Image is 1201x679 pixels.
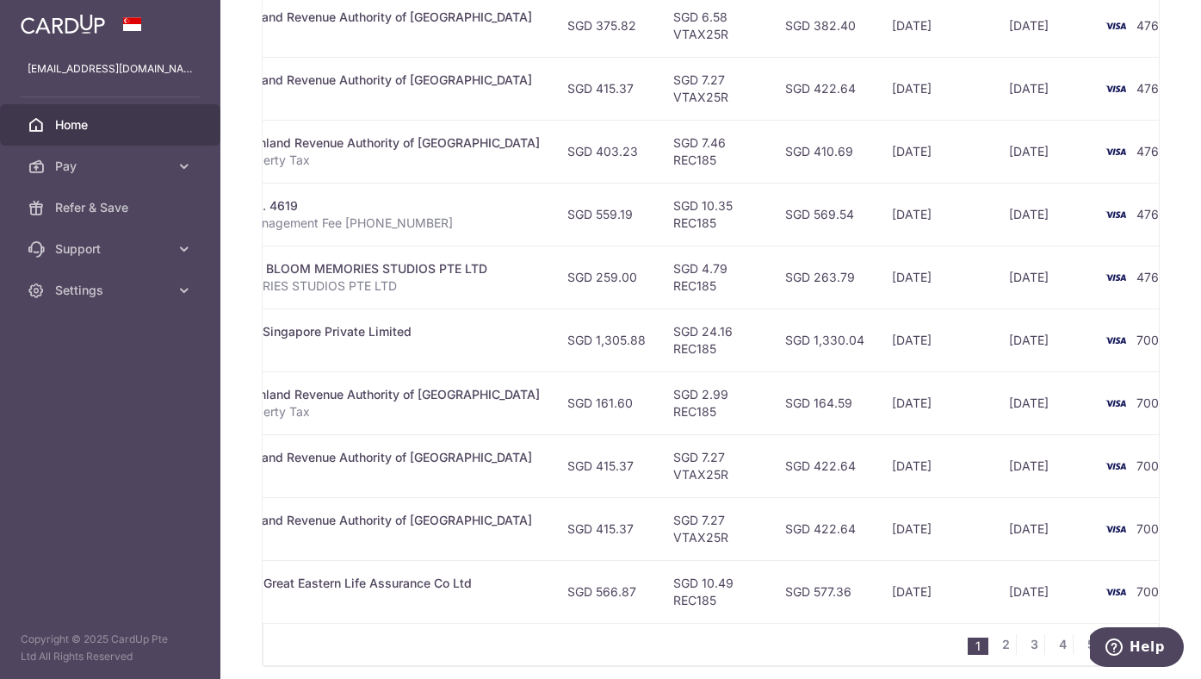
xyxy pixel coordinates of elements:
[995,560,1093,623] td: [DATE]
[1099,204,1133,225] img: Bank Card
[554,120,659,183] td: SGD 403.23
[1136,396,1167,410] span: 7006
[1099,267,1133,288] img: Bank Card
[176,26,540,43] p: S9213607H
[659,308,771,371] td: SGD 24.16 REC185
[554,434,659,497] td: SGD 415.37
[995,497,1093,560] td: [DATE]
[1099,78,1133,99] img: Bank Card
[1099,330,1133,351] img: Bank Card
[1080,634,1101,655] a: 5
[659,497,771,560] td: SGD 7.27 VTAX25R
[176,152,540,169] p: 5172939K Property Tax
[1136,521,1167,536] span: 7006
[1099,456,1133,477] img: Bank Card
[1136,458,1167,473] span: 7006
[1099,519,1133,539] img: Bank Card
[176,323,540,340] div: Insurance. AIA Singapore Private Limited
[771,371,878,434] td: SGD 164.59
[995,120,1093,183] td: [DATE]
[1136,333,1167,347] span: 7006
[176,449,540,466] div: Income Tax. Inland Revenue Authority of [GEOGRAPHIC_DATA]
[771,120,878,183] td: SGD 410.69
[995,57,1093,120] td: [DATE]
[176,72,540,89] div: Income Tax. Inland Revenue Authority of [GEOGRAPHIC_DATA]
[968,624,1158,665] nav: pager
[878,183,995,246] td: [DATE]
[878,57,995,120] td: [DATE]
[995,183,1093,246] td: [DATE]
[176,575,540,592] div: Insurance. The Great Eastern Life Assurance Co Ltd
[554,371,659,434] td: SGD 161.60
[1136,584,1167,599] span: 7006
[968,638,988,655] li: 1
[1136,207,1167,221] span: 4760
[771,497,878,560] td: SGD 422.64
[554,246,659,308] td: SGD 259.00
[878,560,995,623] td: [DATE]
[1136,81,1167,96] span: 4760
[176,277,540,295] p: BLOOM MEMORIES STUDIOS PTE LTD
[28,60,193,78] p: [EMAIL_ADDRESS][DOMAIN_NAME]
[1024,634,1044,655] a: 3
[176,512,540,529] div: Income Tax. Inland Revenue Authority of [GEOGRAPHIC_DATA]
[55,116,169,134] span: Home
[176,89,540,106] p: S9213607H
[176,466,540,483] p: S9213607H
[176,529,540,546] p: S9213607H
[1090,627,1184,670] iframe: Opens a widget where you can find more information
[771,308,878,371] td: SGD 1,330.04
[1136,18,1167,33] span: 4760
[659,57,771,120] td: SGD 7.27 VTAX25R
[1099,582,1133,602] img: Bank Card
[176,403,540,420] p: 5172939K Property Tax
[995,308,1093,371] td: [DATE]
[176,134,540,152] div: Property Tax. Inland Revenue Authority of [GEOGRAPHIC_DATA]
[176,386,540,403] div: Property Tax. Inland Revenue Authority of [GEOGRAPHIC_DATA]
[659,371,771,434] td: SGD 2.99 REC185
[771,560,878,623] td: SGD 577.36
[771,246,878,308] td: SGD 263.79
[995,371,1093,434] td: [DATE]
[659,434,771,497] td: SGD 7.27 VTAX25R
[995,634,1016,655] a: 2
[176,9,540,26] div: Income Tax. Inland Revenue Authority of [GEOGRAPHIC_DATA]
[878,120,995,183] td: [DATE]
[55,158,169,175] span: Pay
[55,240,169,258] span: Support
[878,246,995,308] td: [DATE]
[878,371,995,434] td: [DATE]
[878,308,995,371] td: [DATE]
[995,246,1093,308] td: [DATE]
[659,120,771,183] td: SGD 7.46 REC185
[55,282,169,299] span: Settings
[771,434,878,497] td: SGD 422.64
[1099,16,1133,36] img: Bank Card
[176,340,540,358] p: L542213410
[21,14,105,34] img: CardUp
[1136,270,1167,284] span: 4760
[554,57,659,120] td: SGD 415.37
[659,560,771,623] td: SGD 10.49 REC185
[176,215,540,232] p: Payment of Management Fee [PHONE_NUMBER]
[55,199,169,216] span: Refer & Save
[995,434,1093,497] td: [DATE]
[554,497,659,560] td: SGD 415.37
[176,592,540,609] p: 0208750156
[659,246,771,308] td: SGD 4.79 REC185
[878,497,995,560] td: [DATE]
[878,434,995,497] td: [DATE]
[1136,144,1167,159] span: 4760
[771,57,878,120] td: SGD 422.64
[554,560,659,623] td: SGD 566.87
[1099,393,1133,414] img: Bank Card
[554,308,659,371] td: SGD 1,305.88
[554,183,659,246] td: SGD 559.19
[176,260,540,277] div: Miscellaneous. BLOOM MEMORIES STUDIOS PTE LTD
[771,183,878,246] td: SGD 569.54
[1052,634,1073,655] a: 4
[1099,141,1133,162] img: Bank Card
[176,197,540,215] div: Condo & MCST. 4619
[659,183,771,246] td: SGD 10.35 REC185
